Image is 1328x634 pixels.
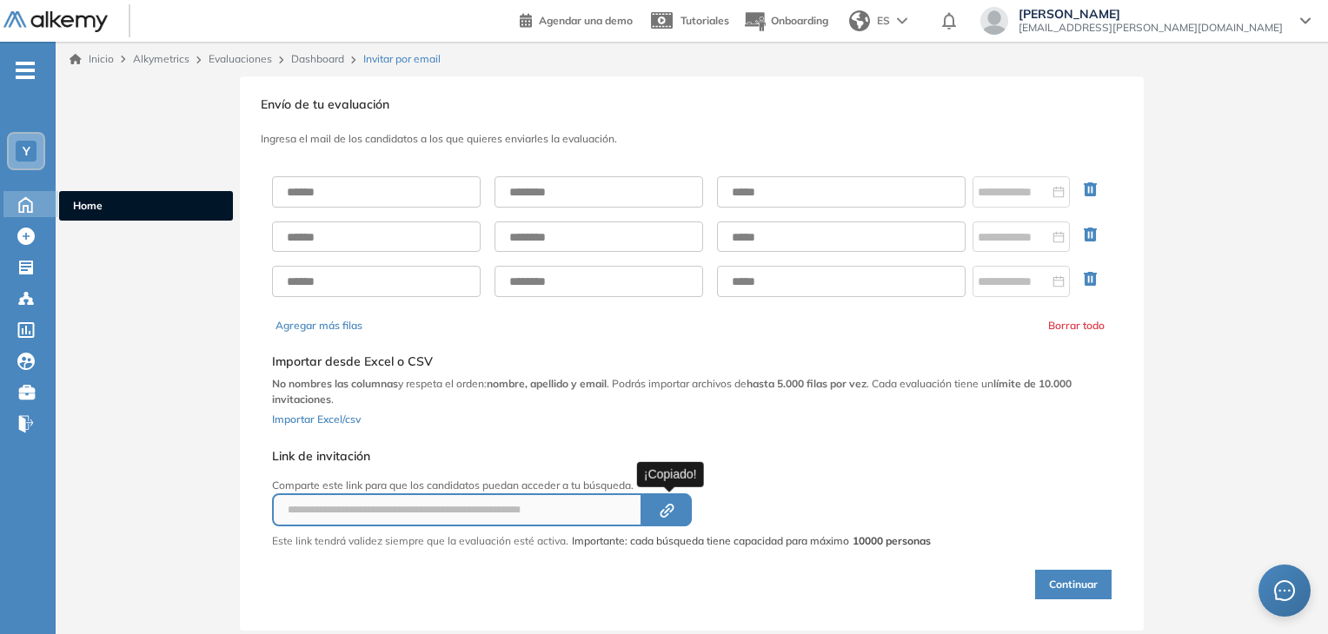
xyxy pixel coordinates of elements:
[23,144,30,158] span: Y
[272,377,398,390] b: No nombres las columnas
[209,52,272,65] a: Evaluaciones
[16,69,35,72] i: -
[133,52,189,65] span: Alkymetrics
[681,14,729,27] span: Tutoriales
[637,461,704,486] div: ¡Copiado!
[272,449,931,464] h5: Link de invitación
[853,534,931,547] strong: 10000 personas
[272,377,1072,406] b: límite de 10.000 invitaciones
[272,407,361,428] button: Importar Excel/csv
[1274,580,1295,601] span: message
[747,377,867,390] b: hasta 5.000 filas por vez
[897,17,907,24] img: arrow
[261,97,1123,112] h3: Envío de tu evaluación
[3,11,108,33] img: Logo
[487,377,607,390] b: nombre, apellido y email
[877,13,890,29] span: ES
[1019,21,1283,35] span: [EMAIL_ADDRESS][PERSON_NAME][DOMAIN_NAME]
[272,354,1112,369] h5: Importar desde Excel o CSV
[73,198,219,214] span: Home
[771,14,828,27] span: Onboarding
[539,14,633,27] span: Agendar una demo
[849,10,870,31] img: world
[261,133,1123,145] h3: Ingresa el mail de los candidatos a los que quieres enviarles la evaluación.
[1048,318,1105,334] button: Borrar todo
[1019,7,1283,21] span: [PERSON_NAME]
[272,376,1112,407] p: y respeta el orden: . Podrás importar archivos de . Cada evaluación tiene un .
[291,52,344,65] a: Dashboard
[272,533,568,549] p: Este link tendrá validez siempre que la evaluación esté activa.
[520,9,633,30] a: Agendar una demo
[743,3,828,40] button: Onboarding
[272,413,361,426] span: Importar Excel/csv
[363,51,441,67] span: Invitar por email
[1035,570,1112,599] button: Continuar
[572,533,931,549] span: Importante: cada búsqueda tiene capacidad para máximo
[272,478,931,493] p: Comparte este link para que los candidatos puedan acceder a tu búsqueda.
[276,318,362,334] button: Agregar más filas
[70,51,114,67] a: Inicio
